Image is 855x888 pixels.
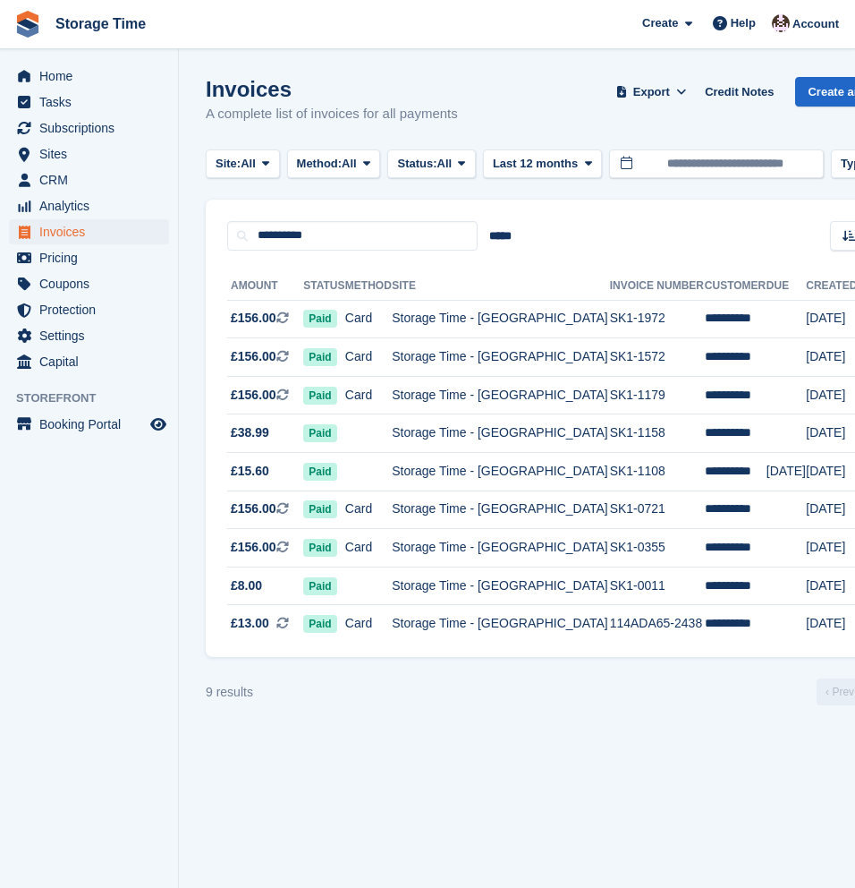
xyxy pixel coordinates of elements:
[9,245,169,270] a: menu
[705,272,766,301] th: Customer
[231,499,276,518] span: £156.00
[231,462,269,481] span: £15.60
[610,300,705,338] td: SK1-1972
[392,529,609,568] td: Storage Time - [GEOGRAPHIC_DATA]
[303,310,336,328] span: Paid
[392,491,609,529] td: Storage Time - [GEOGRAPHIC_DATA]
[303,500,336,518] span: Paid
[39,141,147,166] span: Sites
[39,115,147,141] span: Subscriptions
[9,193,169,218] a: menu
[241,155,256,173] span: All
[392,300,609,338] td: Storage Time - [GEOGRAPHIC_DATA]
[493,155,578,173] span: Last 12 months
[48,9,153,38] a: Storage Time
[231,347,276,366] span: £156.00
[392,376,609,414] td: Storage Time - [GEOGRAPHIC_DATA]
[345,272,392,301] th: Method
[227,272,303,301] th: Amount
[206,683,253,702] div: 9 results
[148,414,169,435] a: Preview store
[303,539,336,557] span: Paid
[610,529,705,568] td: SK1-0355
[231,576,262,595] span: £8.00
[766,272,806,301] th: Due
[766,453,806,491] td: [DATE]
[216,155,241,173] span: Site:
[342,155,357,173] span: All
[39,412,147,437] span: Booking Portal
[9,297,169,322] a: menu
[9,412,169,437] a: menu
[14,11,41,38] img: stora-icon-8386f47178a22dfd0bd8f6a31ec36ba5ce8667c1dd55bd0f319d3a0aa187defe.svg
[731,14,756,32] span: Help
[303,577,336,595] span: Paid
[610,605,705,643] td: 114ADA65-2438
[231,386,276,405] span: £156.00
[610,376,705,414] td: SK1-1179
[392,567,609,605] td: Storage Time - [GEOGRAPHIC_DATA]
[610,491,705,529] td: SK1-0721
[39,193,147,218] span: Analytics
[39,219,147,244] span: Invoices
[303,615,336,633] span: Paid
[392,272,609,301] th: Site
[772,14,790,32] img: Saeed
[9,323,169,348] a: menu
[345,529,392,568] td: Card
[483,149,602,179] button: Last 12 months
[633,83,670,101] span: Export
[39,349,147,374] span: Capital
[610,272,705,301] th: Invoice Number
[345,300,392,338] td: Card
[297,155,343,173] span: Method:
[610,453,705,491] td: SK1-1108
[206,77,458,101] h1: Invoices
[206,104,458,124] p: A complete list of invoices for all payments
[642,14,678,32] span: Create
[303,387,336,405] span: Paid
[231,423,269,442] span: £38.99
[39,271,147,296] span: Coupons
[610,414,705,453] td: SK1-1158
[9,271,169,296] a: menu
[397,155,436,173] span: Status:
[9,349,169,374] a: menu
[9,90,169,115] a: menu
[9,141,169,166] a: menu
[39,245,147,270] span: Pricing
[9,167,169,192] a: menu
[39,323,147,348] span: Settings
[303,424,336,442] span: Paid
[698,77,781,107] a: Credit Notes
[39,64,147,89] span: Home
[39,90,147,115] span: Tasks
[9,64,169,89] a: menu
[287,149,381,179] button: Method: All
[345,338,392,377] td: Card
[303,348,336,366] span: Paid
[345,491,392,529] td: Card
[16,389,178,407] span: Storefront
[231,614,269,633] span: £13.00
[610,338,705,377] td: SK1-1572
[392,453,609,491] td: Storage Time - [GEOGRAPHIC_DATA]
[9,115,169,141] a: menu
[610,567,705,605] td: SK1-0011
[392,338,609,377] td: Storage Time - [GEOGRAPHIC_DATA]
[345,605,392,643] td: Card
[345,376,392,414] td: Card
[437,155,453,173] span: All
[612,77,690,107] button: Export
[303,272,345,301] th: Status
[39,167,147,192] span: CRM
[392,414,609,453] td: Storage Time - [GEOGRAPHIC_DATA]
[303,463,336,481] span: Paid
[387,149,475,179] button: Status: All
[792,15,839,33] span: Account
[9,219,169,244] a: menu
[231,309,276,328] span: £156.00
[206,149,280,179] button: Site: All
[392,605,609,643] td: Storage Time - [GEOGRAPHIC_DATA]
[231,538,276,557] span: £156.00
